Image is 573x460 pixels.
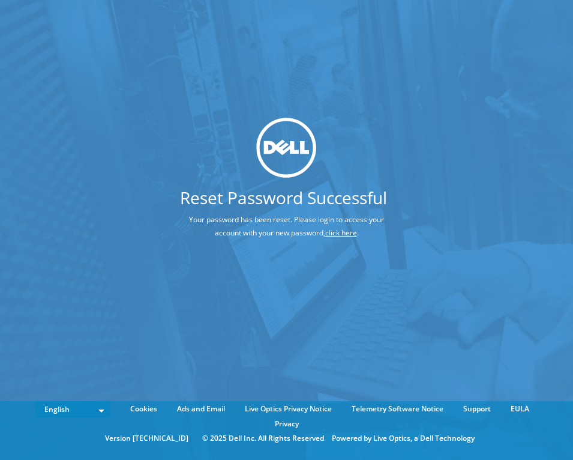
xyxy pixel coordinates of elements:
[236,402,341,416] a: Live Optics Privacy Notice
[343,402,452,416] a: Telemetry Software Notice
[325,228,357,238] a: click here
[143,189,424,206] h1: Reset Password Successful
[266,417,308,431] a: Privacy
[454,402,500,416] a: Support
[332,432,475,445] li: Powered by Live Optics, a Dell Technology
[502,402,538,416] a: EULA
[257,118,317,178] img: dell_svg_logo.svg
[99,432,194,445] li: Version [TECHNICAL_ID]
[196,432,330,445] li: © 2025 Dell Inc. All Rights Reserved
[143,213,430,240] p: Your password has been reset. Please login to access your account with your new password, .
[168,402,234,416] a: Ads and Email
[121,402,166,416] a: Cookies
